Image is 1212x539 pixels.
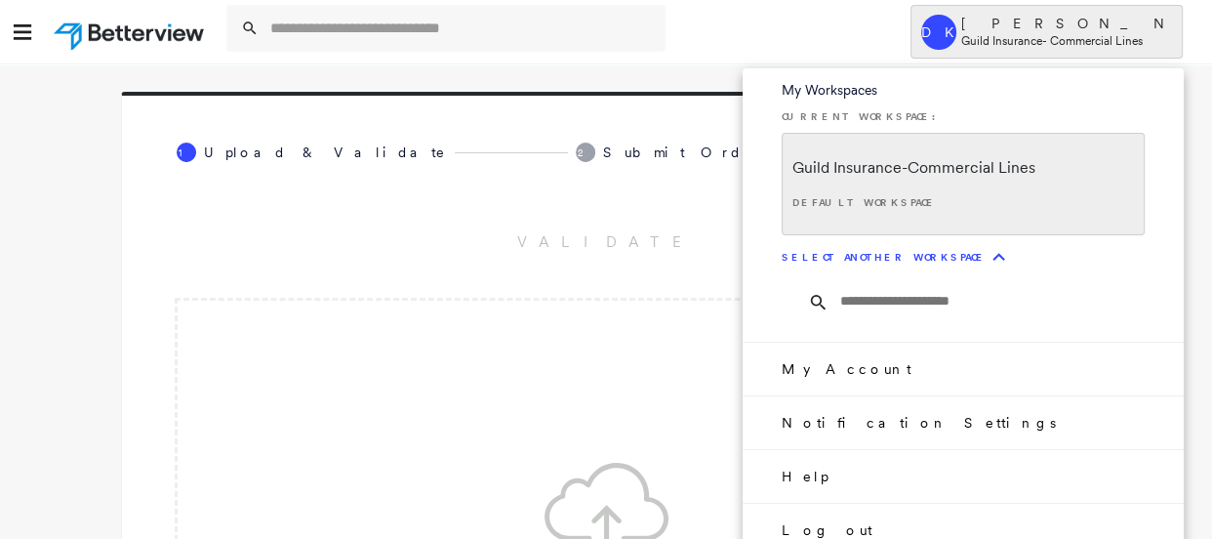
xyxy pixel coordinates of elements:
span: Log out [782,523,872,537]
span: My Account [782,362,911,376]
span: Guild Insurance [792,157,902,177]
div: Select another workspace [782,251,987,264]
span: Commercial Lines [908,157,1035,177]
span: Notification Settings [782,416,1056,430]
div: My Workspaces [782,80,1145,101]
div: default workspace [792,196,1134,209]
span: Help [782,470,828,483]
span: - [902,157,908,177]
a: Notification Settings [743,395,1184,449]
div: current workspace: [782,110,1145,123]
a: Help [743,449,1184,503]
a: My Account [743,342,1184,395]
